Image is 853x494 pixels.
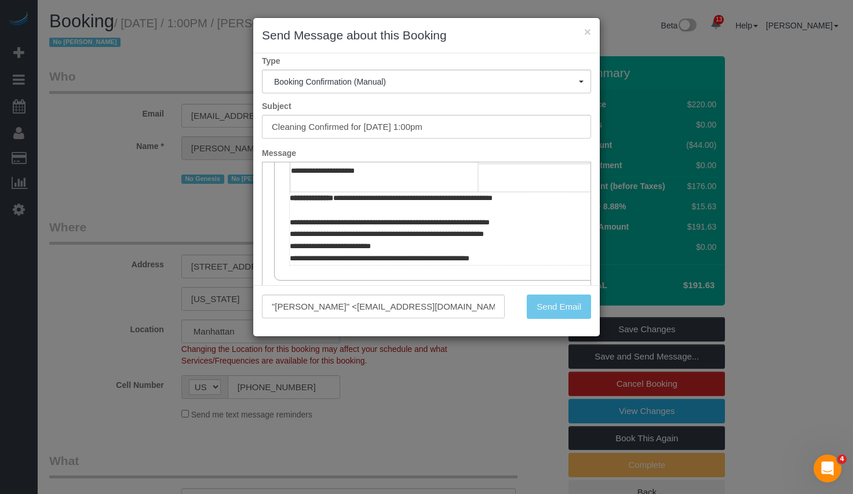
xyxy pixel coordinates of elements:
[814,455,841,482] iframe: Intercom live chat
[584,26,591,38] button: ×
[274,77,579,86] span: Booking Confirmation (Manual)
[253,100,600,112] label: Subject
[253,147,600,159] label: Message
[263,162,590,343] iframe: Rich Text Editor, editor1
[837,455,847,464] span: 4
[262,115,591,139] input: Subject
[262,70,591,93] button: Booking Confirmation (Manual)
[253,55,600,67] label: Type
[262,27,591,44] h3: Send Message about this Booking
